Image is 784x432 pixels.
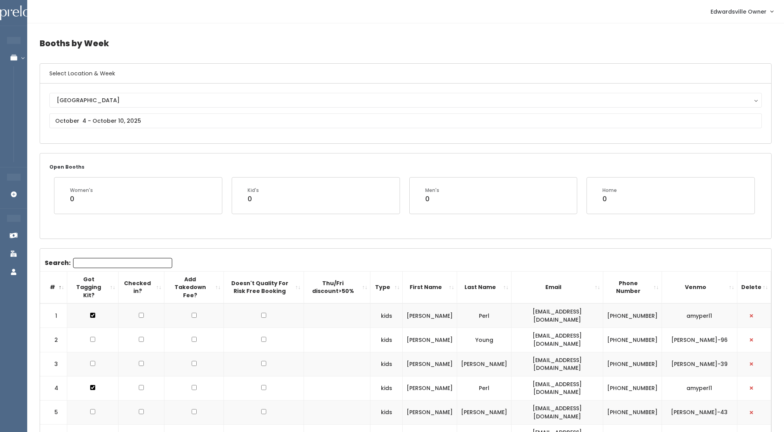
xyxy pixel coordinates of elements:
[457,303,512,328] td: Perl
[45,258,172,268] label: Search:
[737,271,771,303] th: Delete: activate to sort column ascending
[164,271,224,303] th: Add Takedown Fee?: activate to sort column ascending
[603,271,662,303] th: Phone Number: activate to sort column ascending
[602,194,617,204] div: 0
[40,33,772,54] h4: Booths by Week
[662,352,737,376] td: [PERSON_NAME]-39
[40,328,67,352] td: 2
[248,194,259,204] div: 0
[512,352,603,376] td: [EMAIL_ADDRESS][DOMAIN_NAME]
[603,303,662,328] td: [PHONE_NUMBER]
[248,187,259,194] div: Kid's
[370,328,403,352] td: kids
[662,328,737,352] td: [PERSON_NAME]-96
[602,187,617,194] div: Home
[603,376,662,400] td: [PHONE_NUMBER]
[304,271,370,303] th: Thu/Fri discount&gt;50%: activate to sort column ascending
[457,328,512,352] td: Young
[70,187,93,194] div: Women's
[403,303,457,328] td: [PERSON_NAME]
[662,376,737,400] td: amyperl1
[40,352,67,376] td: 3
[425,187,439,194] div: Men's
[224,271,304,303] th: Doesn't Quality For Risk Free Booking : activate to sort column ascending
[370,376,403,400] td: kids
[40,303,67,328] td: 1
[662,271,737,303] th: Venmo: activate to sort column ascending
[49,113,762,128] input: October 4 - October 10, 2025
[703,3,781,20] a: Edwardsville Owner
[67,271,119,303] th: Got Tagging Kit?: activate to sort column ascending
[603,328,662,352] td: [PHONE_NUMBER]
[49,93,762,108] button: [GEOGRAPHIC_DATA]
[403,328,457,352] td: [PERSON_NAME]
[40,64,771,84] h6: Select Location & Week
[603,352,662,376] td: [PHONE_NUMBER]
[403,352,457,376] td: [PERSON_NAME]
[512,328,603,352] td: [EMAIL_ADDRESS][DOMAIN_NAME]
[512,271,603,303] th: Email: activate to sort column ascending
[425,194,439,204] div: 0
[118,271,164,303] th: Checked in?: activate to sort column ascending
[711,7,767,16] span: Edwardsville Owner
[370,271,403,303] th: Type: activate to sort column ascending
[457,400,512,424] td: [PERSON_NAME]
[40,376,67,400] td: 4
[370,303,403,328] td: kids
[40,400,67,424] td: 5
[70,194,93,204] div: 0
[603,400,662,424] td: [PHONE_NUMBER]
[512,376,603,400] td: [EMAIL_ADDRESS][DOMAIN_NAME]
[370,352,403,376] td: kids
[370,400,403,424] td: kids
[57,96,754,105] div: [GEOGRAPHIC_DATA]
[403,271,457,303] th: First Name: activate to sort column ascending
[403,376,457,400] td: [PERSON_NAME]
[512,303,603,328] td: [EMAIL_ADDRESS][DOMAIN_NAME]
[512,400,603,424] td: [EMAIL_ADDRESS][DOMAIN_NAME]
[457,352,512,376] td: [PERSON_NAME]
[73,258,172,268] input: Search:
[457,271,512,303] th: Last Name: activate to sort column ascending
[403,400,457,424] td: [PERSON_NAME]
[662,303,737,328] td: amyperl1
[49,164,84,170] small: Open Booths
[662,400,737,424] td: [PERSON_NAME]-43
[40,271,67,303] th: #: activate to sort column descending
[457,376,512,400] td: Perl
